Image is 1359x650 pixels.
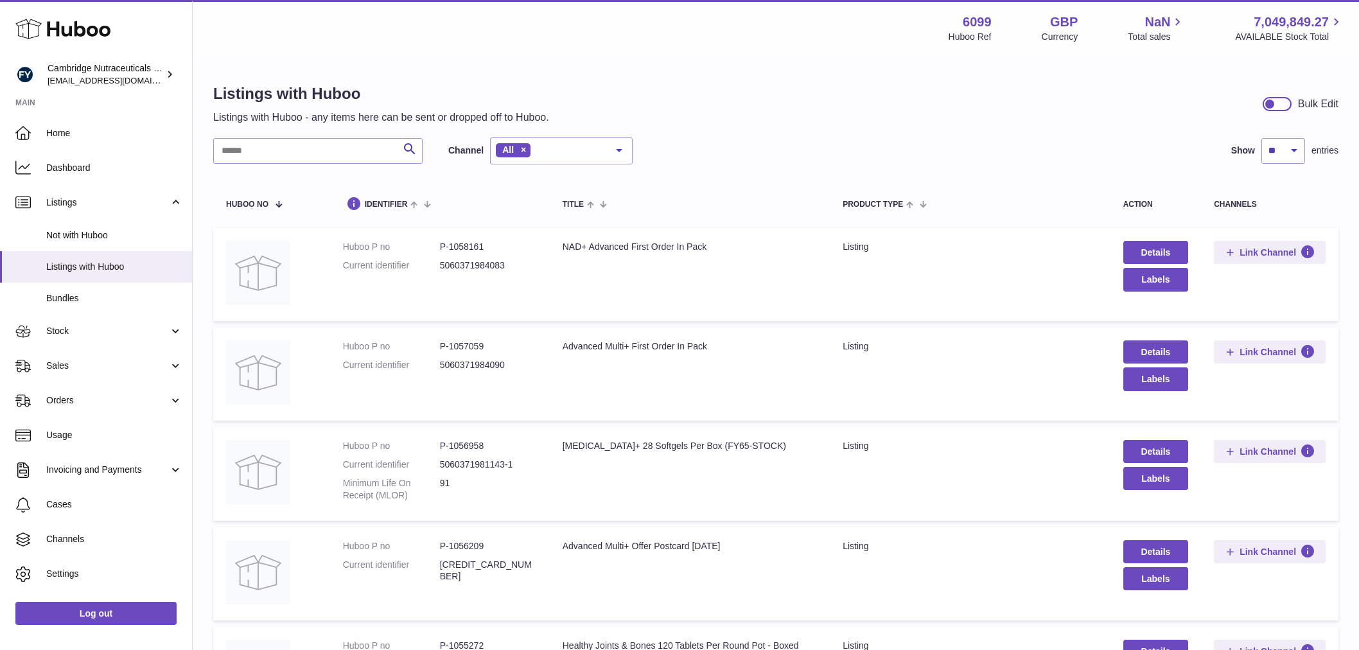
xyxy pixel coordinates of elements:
[563,340,817,353] div: Advanced Multi+ First Order In Pack
[843,340,1097,353] div: listing
[46,127,182,139] span: Home
[343,459,440,471] dt: Current identifier
[1240,446,1296,457] span: Link Channel
[1235,13,1344,43] a: 7,049,849.27 AVAILABLE Stock Total
[1123,241,1189,264] a: Details
[1298,97,1338,111] div: Bulk Edit
[46,498,182,511] span: Cases
[226,340,290,405] img: Advanced Multi+ First Order In Pack
[46,360,169,372] span: Sales
[949,31,992,43] div: Huboo Ref
[15,602,177,625] a: Log out
[46,568,182,580] span: Settings
[440,359,537,371] dd: 5060371984090
[1123,467,1189,490] button: Labels
[1123,268,1189,291] button: Labels
[343,340,440,353] dt: Huboo P no
[440,559,537,583] dd: [CREDIT_CARD_NUMBER]
[1128,31,1185,43] span: Total sales
[440,459,537,471] dd: 5060371981143-1
[1123,200,1189,209] div: action
[1214,241,1326,264] button: Link Channel
[440,340,537,353] dd: P-1057059
[46,464,169,476] span: Invoicing and Payments
[226,540,290,604] img: Advanced Multi+ Offer Postcard September 2025
[843,241,1097,253] div: listing
[1050,13,1078,31] strong: GBP
[1214,340,1326,364] button: Link Channel
[365,200,408,209] span: identifier
[343,359,440,371] dt: Current identifier
[46,533,182,545] span: Channels
[1311,145,1338,157] span: entries
[343,559,440,583] dt: Current identifier
[343,259,440,272] dt: Current identifier
[48,75,189,85] span: [EMAIL_ADDRESS][DOMAIN_NAME]
[46,229,182,242] span: Not with Huboo
[563,200,584,209] span: title
[226,241,290,305] img: NAD+ Advanced First Order In Pack
[213,110,549,125] p: Listings with Huboo - any items here can be sent or dropped off to Huboo.
[963,13,992,31] strong: 6099
[843,540,1097,552] div: listing
[343,477,440,502] dt: Minimum Life On Receipt (MLOR)
[46,292,182,304] span: Bundles
[440,440,537,452] dd: P-1056958
[1144,13,1170,31] span: NaN
[440,477,537,502] dd: 91
[843,200,903,209] span: Product Type
[440,540,537,552] dd: P-1056209
[563,241,817,253] div: NAD+ Advanced First Order In Pack
[1240,247,1296,258] span: Link Channel
[46,429,182,441] span: Usage
[15,65,35,84] img: internalAdmin-6099@internal.huboo.com
[448,145,484,157] label: Channel
[46,197,169,209] span: Listings
[46,394,169,407] span: Orders
[1240,546,1296,558] span: Link Channel
[1254,13,1329,31] span: 7,049,849.27
[1235,31,1344,43] span: AVAILABLE Stock Total
[1231,145,1255,157] label: Show
[46,325,169,337] span: Stock
[343,241,440,253] dt: Huboo P no
[1123,540,1189,563] a: Details
[226,200,268,209] span: Huboo no
[213,83,549,104] h1: Listings with Huboo
[1042,31,1078,43] div: Currency
[843,440,1097,452] div: listing
[440,241,537,253] dd: P-1058161
[1214,540,1326,563] button: Link Channel
[563,540,817,552] div: Advanced Multi+ Offer Postcard [DATE]
[1123,440,1189,463] a: Details
[1123,367,1189,391] button: Labels
[1128,13,1185,43] a: NaN Total sales
[46,261,182,273] span: Listings with Huboo
[46,162,182,174] span: Dashboard
[1214,200,1326,209] div: channels
[343,540,440,552] dt: Huboo P no
[1123,567,1189,590] button: Labels
[48,62,163,87] div: Cambridge Nutraceuticals Ltd
[563,440,817,452] div: [MEDICAL_DATA]+ 28 Softgels Per Box (FY65-STOCK)
[1123,340,1189,364] a: Details
[440,259,537,272] dd: 5060371984083
[502,145,514,155] span: All
[1214,440,1326,463] button: Link Channel
[226,440,290,504] img: Vitamin D+ 28 Softgels Per Box (FY65-STOCK)
[1240,346,1296,358] span: Link Channel
[343,440,440,452] dt: Huboo P no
